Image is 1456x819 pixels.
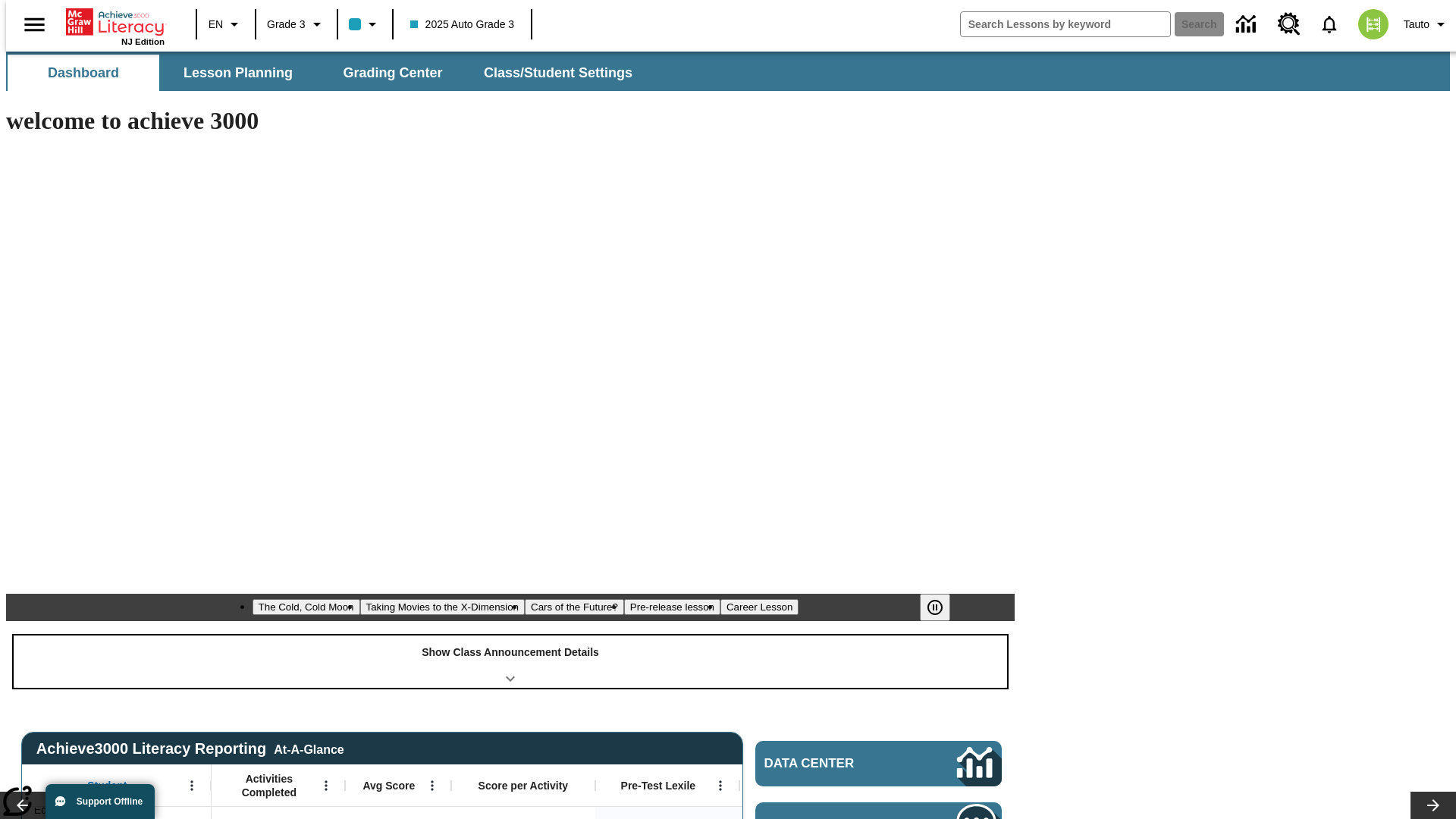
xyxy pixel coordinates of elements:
button: Slide 3 Cars of the Future? [525,599,624,615]
span: NJ Edition [121,37,165,46]
span: Grade 3 [267,17,306,33]
span: Pre-Test Lexile [621,779,696,792]
a: Data Center [1227,4,1269,45]
button: Class/Student Settings [472,55,645,91]
span: 2025 Auto Grade 3 [410,17,515,33]
span: Activities Completed [219,772,319,799]
a: Notifications [1310,5,1349,44]
button: Open Menu [421,774,444,797]
span: EN [209,17,223,33]
button: Language: EN, Select a language [202,11,250,38]
span: Support Offline [77,796,143,807]
div: Show Class Announcement Details [14,635,1007,688]
div: Home [66,5,165,46]
span: Score per Activity [479,779,569,792]
button: Grading Center [317,55,469,91]
button: Class color is light blue. Change class color [343,11,388,38]
button: Profile/Settings [1398,11,1456,38]
button: Support Offline [45,784,155,819]
a: Data Center [755,741,1002,786]
a: Resource Center, Will open in new tab [1269,4,1310,45]
button: Lesson Planning [162,55,314,91]
button: Slide 1 The Cold, Cold Moon [253,599,360,615]
p: Show Class Announcement Details [422,645,599,661]
span: Avg Score [362,779,415,792]
div: SubNavbar [6,55,646,91]
span: Tauto [1404,17,1429,33]
input: search field [961,12,1170,36]
div: At-A-Glance [274,740,344,757]
button: Open Menu [315,774,337,797]
a: Home [66,7,165,37]
button: Open side menu [12,2,57,47]
span: Data Center [764,756,906,771]
button: Slide 5 Career Lesson [720,599,799,615]
button: Slide 4 Pre-release lesson [624,599,720,615]
button: Open Menu [180,774,203,797]
button: Pause [920,594,950,621]
button: Grade: Grade 3, Select a grade [261,11,332,38]
div: SubNavbar [6,52,1450,91]
h1: welcome to achieve 3000 [6,107,1015,135]
img: avatar image [1358,9,1389,39]
span: Student [87,779,127,792]
button: Dashboard [8,55,159,91]
button: Select a new avatar [1349,5,1398,44]
div: Pause [920,594,965,621]
span: Achieve3000 Literacy Reporting [36,740,344,758]
button: Slide 2 Taking Movies to the X-Dimension [360,599,526,615]
button: Open Menu [709,774,732,797]
button: Lesson carousel, Next [1410,792,1456,819]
